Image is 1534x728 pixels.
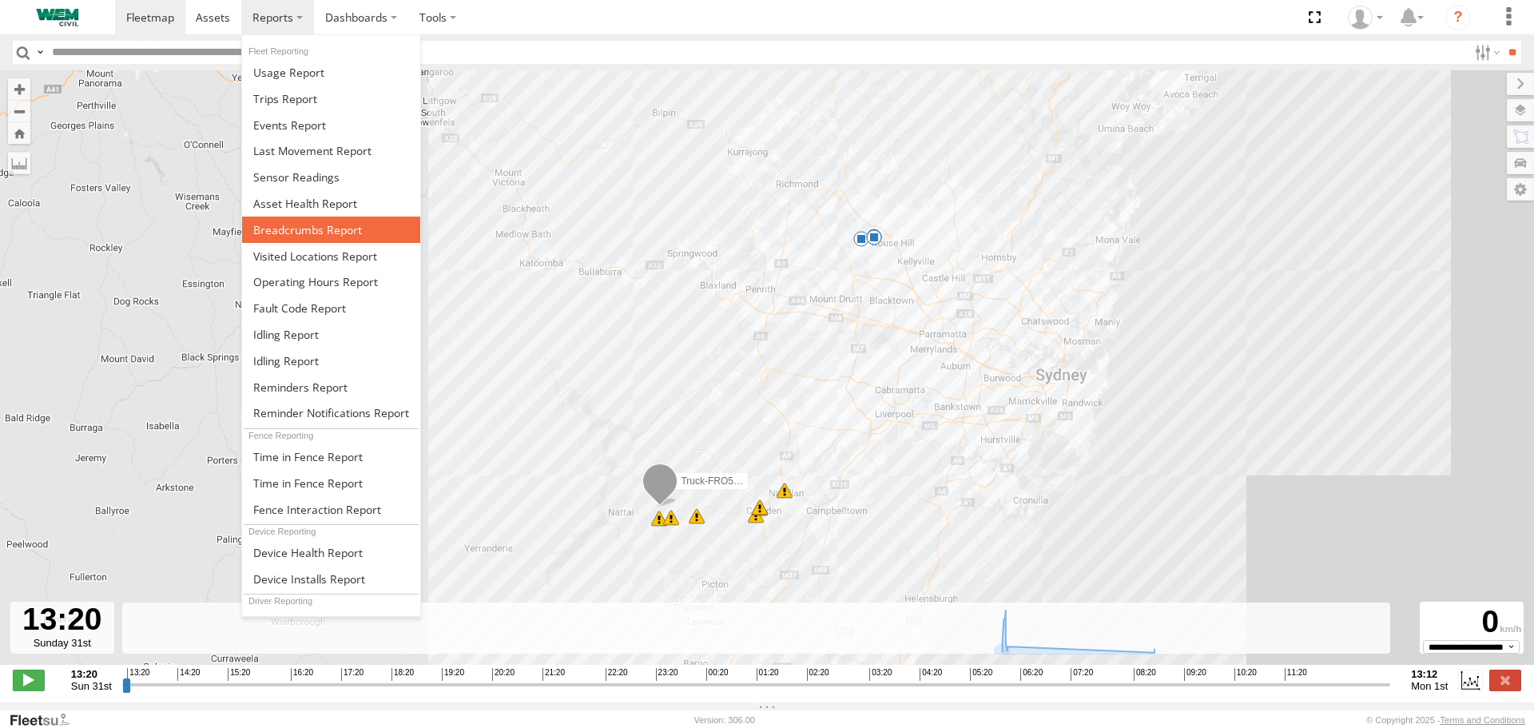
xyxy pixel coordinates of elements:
label: Measure [8,152,30,174]
a: Visit our Website [9,712,82,728]
a: Fault Code Report [242,295,420,321]
span: 10:20 [1234,668,1257,681]
a: Reminders Report [242,374,420,400]
span: 03:20 [869,668,892,681]
label: Search Filter Options [1468,41,1503,64]
span: 13:20 [127,668,149,681]
span: Sun 31st Aug 2025 [71,680,112,692]
span: 09:20 [1184,668,1206,681]
div: Kevin Webb [1342,6,1389,30]
span: 11:20 [1285,668,1307,681]
span: 04:20 [920,668,942,681]
span: 15:20 [228,668,250,681]
a: Sensor Readings [242,164,420,190]
a: Usage Report [242,59,420,86]
strong: 13:20 [71,668,112,680]
button: Zoom Home [8,122,30,144]
a: Last Movement Report [242,137,420,164]
button: Zoom in [8,78,30,100]
a: Trips Report [242,86,420,112]
span: 07:20 [1071,668,1093,681]
a: Device Installs Report [242,566,420,592]
a: Full Events Report [242,112,420,138]
button: Zoom out [8,100,30,122]
img: WEMCivilLogo.svg [16,9,99,26]
label: Search Query [34,41,46,64]
span: 19:20 [442,668,464,681]
span: Truck-FRO52R [681,475,745,486]
span: 02:20 [807,668,829,681]
span: 00:20 [706,668,729,681]
span: 21:20 [542,668,565,681]
label: Map Settings [1507,178,1534,201]
label: Play/Stop [13,670,45,690]
i: ? [1445,5,1471,30]
span: 06:20 [1020,668,1043,681]
a: Terms and Conditions [1441,715,1525,725]
a: Time in Fences Report [242,444,420,470]
a: Idling Report [242,348,420,374]
span: 23:20 [656,668,678,681]
a: Visited Locations Report [242,243,420,269]
div: © Copyright 2025 - [1366,715,1525,725]
label: Close [1489,670,1521,690]
a: Driver Performance Report [242,610,420,636]
a: Device Health Report [242,539,420,566]
span: 14:20 [177,668,200,681]
a: Asset Operating Hours Report [242,269,420,295]
a: Breadcrumbs Report [242,217,420,243]
span: 18:20 [391,668,414,681]
span: 08:20 [1134,668,1156,681]
span: Mon 1st Sep 2025 [1411,680,1448,692]
a: Time in Fences Report [242,470,420,496]
strong: 13:12 [1411,668,1448,680]
span: 20:20 [492,668,515,681]
div: Version: 306.00 [694,715,755,725]
span: 22:20 [606,668,628,681]
span: 16:20 [291,668,313,681]
a: Idling Report [242,321,420,348]
a: Service Reminder Notifications Report [242,400,420,427]
span: 01:20 [757,668,779,681]
a: Asset Health Report [242,190,420,217]
span: 05:20 [970,668,992,681]
span: 17:20 [341,668,364,681]
div: 0 [1422,604,1521,640]
a: Fence Interaction Report [242,496,420,523]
